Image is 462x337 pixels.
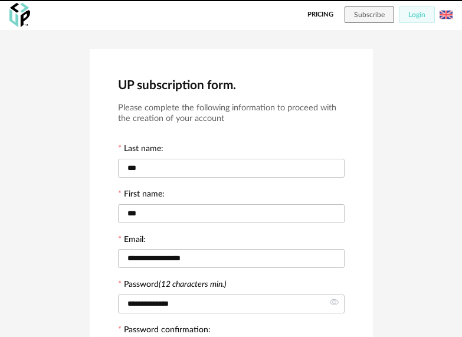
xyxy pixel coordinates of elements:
[307,6,333,23] a: Pricing
[118,145,163,155] label: Last name:
[118,190,165,201] label: First name:
[408,11,425,18] span: Login
[354,11,385,18] span: Subscribe
[118,77,345,93] h2: UP subscription form.
[9,3,30,27] img: OXP
[118,326,211,336] label: Password confirmation:
[118,235,146,246] label: Email:
[440,8,453,21] img: us
[124,280,227,289] label: Password
[159,280,227,289] i: (12 characters min.)
[118,103,345,125] h3: Please complete the following information to proceed with the creation of your account
[345,6,394,23] button: Subscribe
[399,6,435,23] button: Login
